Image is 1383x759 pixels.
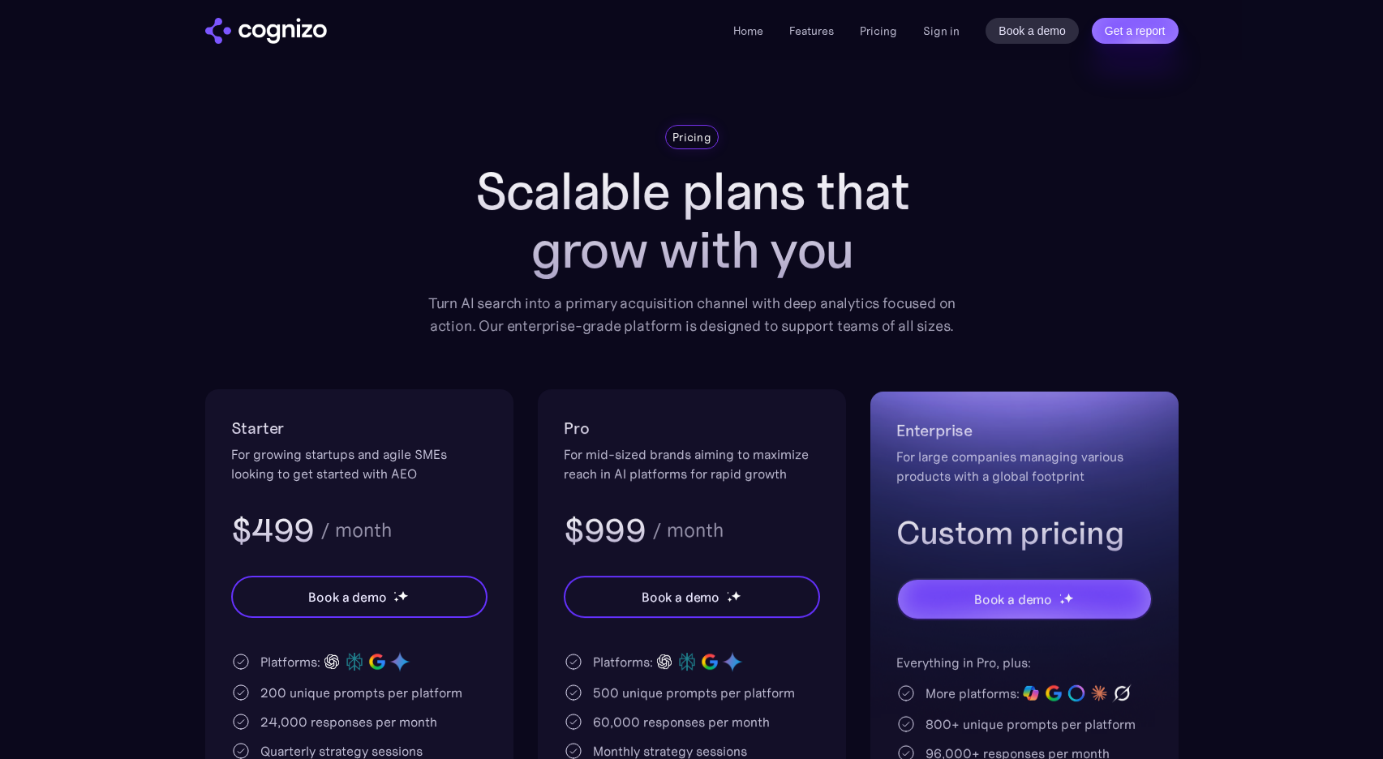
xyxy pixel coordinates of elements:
div: Everything in Pro, plus: [896,653,1153,672]
a: Sign in [923,21,960,41]
div: 24,000 responses per month [260,712,437,731]
div: Book a demo [973,590,1051,609]
a: Get a report [1092,18,1179,44]
div: Book a demo [308,587,386,607]
div: 500 unique prompts per platform [593,683,795,702]
img: star [1059,599,1064,605]
div: / month [320,521,392,540]
img: star [1059,594,1061,596]
a: Book a demostarstarstar [896,578,1153,620]
div: 200 unique prompts per platform [260,683,462,702]
div: Platforms: [593,652,653,671]
div: For growing startups and agile SMEs looking to get started with AEO [231,444,487,483]
img: star [397,590,408,601]
h2: Pro [564,415,820,441]
img: cognizo logo [205,18,327,44]
a: Pricing [860,24,897,38]
a: Home [733,24,763,38]
a: Book a demostarstarstar [564,576,820,618]
div: More platforms: [926,684,1020,703]
div: / month [651,521,723,540]
h2: Starter [231,415,487,441]
a: Features [789,24,834,38]
img: star [726,597,732,602]
img: star [726,591,728,594]
a: Book a demostarstarstar [231,576,487,618]
div: 60,000 responses per month [593,712,770,731]
h2: Enterprise [896,418,1153,444]
img: star [1063,593,1073,603]
img: star [393,597,399,602]
h1: Scalable plans that grow with you [416,162,968,279]
a: Book a demo [986,18,1079,44]
a: home [205,18,327,44]
div: 800+ unique prompts per platform [926,714,1136,734]
img: star [393,591,396,594]
div: Book a demo [641,587,719,607]
div: For mid-sized brands aiming to maximize reach in AI platforms for rapid growth [564,444,820,483]
h3: Custom pricing [896,512,1153,554]
div: Pricing [672,129,711,145]
img: star [730,590,741,601]
div: For large companies managing various products with a global footprint [896,447,1153,486]
div: Platforms: [260,652,320,671]
h3: $499 [231,509,315,551]
div: Turn AI search into a primary acquisition channel with deep analytics focused on action. Our ente... [416,292,968,337]
h3: $999 [564,509,646,551]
